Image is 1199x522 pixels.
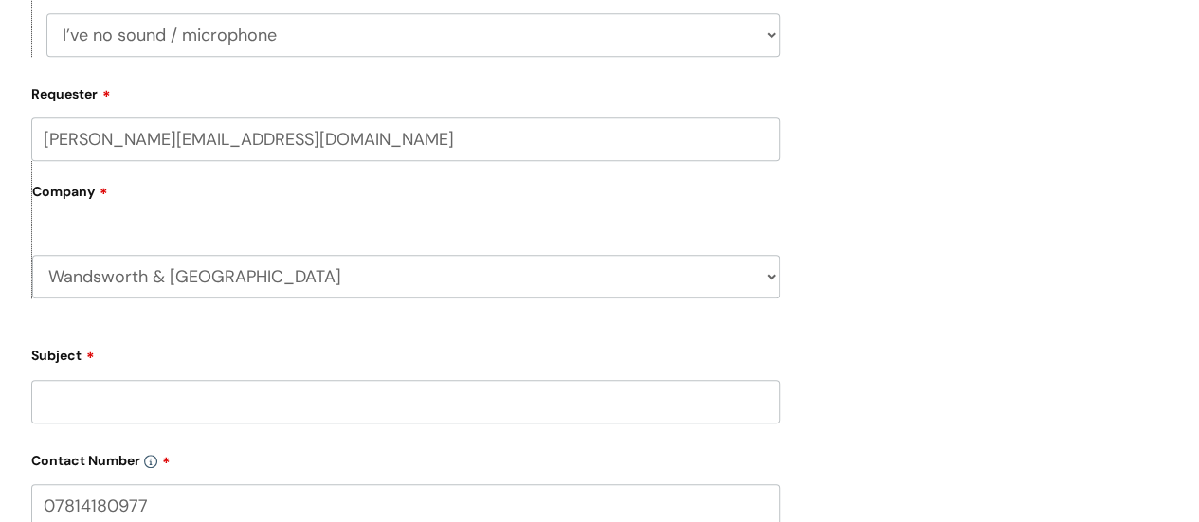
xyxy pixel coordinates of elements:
label: Contact Number [31,446,780,469]
label: Subject [31,341,780,364]
input: Email [31,117,780,161]
label: Requester [31,80,780,102]
label: Company [32,177,780,220]
img: info-icon.svg [144,455,157,468]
